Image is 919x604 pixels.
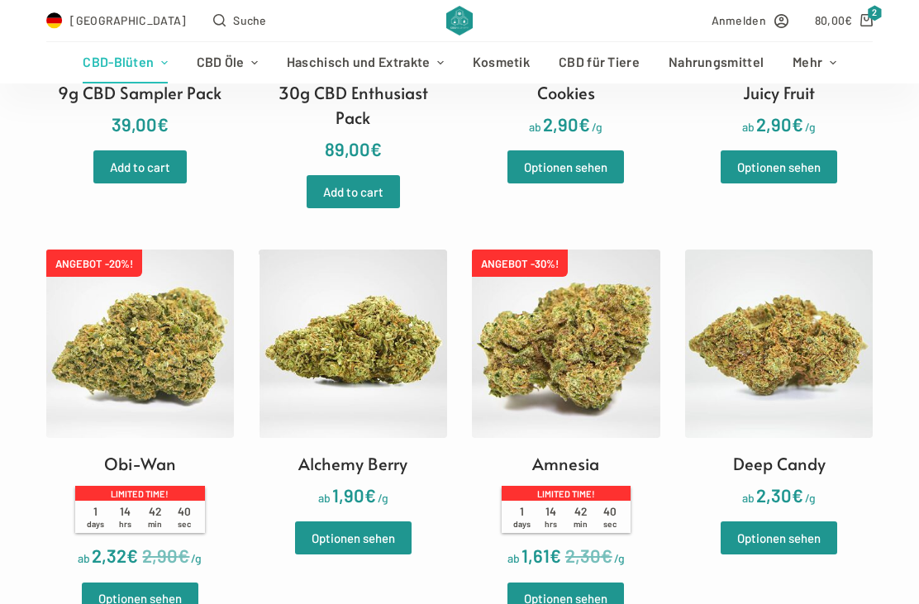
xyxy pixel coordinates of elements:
[446,6,472,36] img: CBD Alchemy
[513,519,531,529] span: days
[712,11,788,30] a: Anmelden
[169,505,199,529] span: 40
[545,42,655,83] a: CBD für Tiere
[370,138,382,159] span: €
[654,42,778,83] a: Nahrungsmittel
[142,545,189,566] bdi: 2,90
[46,250,142,277] span: ANGEBOT -20%!
[81,505,111,529] span: 1
[543,113,590,135] bdi: 2,90
[779,42,850,83] a: Mehr
[507,150,624,183] a: Wähle Optionen für „Cookies“
[756,113,803,135] bdi: 2,90
[614,551,625,565] span: /g
[566,505,596,529] span: 42
[743,80,815,105] h2: Juicy Fruit
[112,113,169,135] bdi: 39,00
[46,11,187,30] a: Select Country
[565,545,612,566] bdi: 2,30
[592,120,602,134] span: /g
[364,484,376,506] span: €
[721,150,837,183] a: Wähle Optionen für „Juicy Fruit“
[685,250,874,510] a: Deep Candy ab2,30€/g
[182,42,272,83] a: CBD Öle
[507,505,536,529] span: 1
[472,250,568,277] span: ANGEBOT -30%!
[332,484,376,506] bdi: 1,90
[805,491,816,505] span: /g
[119,519,131,529] span: hrs
[272,42,458,83] a: Haschisch und Extrakte
[521,545,561,566] bdi: 1,61
[845,13,852,27] span: €
[529,120,541,134] span: ab
[93,150,187,183] a: „9g CBD Sampler Pack“ zu deinem Warenkorb hinzufügen
[815,11,874,30] a: Shopping cart
[733,451,826,476] h2: Deep Candy
[596,505,626,529] span: 40
[148,519,162,529] span: min
[70,11,186,30] span: [GEOGRAPHIC_DATA]
[92,545,138,566] bdi: 2,32
[213,11,267,30] button: Open search form
[295,521,412,554] a: Wähle Optionen für „Alchemy Berry“
[550,545,561,566] span: €
[472,250,660,570] a: ANGEBOT -30%! Amnesia Limited time! 1days 14hrs 42min 40sec ab 1,61€/g
[805,120,816,134] span: /g
[259,80,447,130] h2: 30g CBD Enthusiast Pack
[579,113,590,135] span: €
[545,519,557,529] span: hrs
[78,551,90,565] span: ab
[126,545,138,566] span: €
[458,42,544,83] a: Kosmetik
[298,451,407,476] h2: Alchemy Berry
[792,113,803,135] span: €
[46,250,235,570] a: ANGEBOT -20%! Obi-Wan Limited time! 1days 14hrs 42min 40sec ab 2,32€/g
[756,484,803,506] bdi: 2,30
[307,175,400,208] a: „30g CBD Enthusiast Pack“ zu deinem Warenkorb hinzufügen
[58,80,221,105] h2: 9g CBD Sampler Pack
[537,80,595,105] h2: Cookies
[742,120,755,134] span: ab
[104,451,176,476] h2: Obi-Wan
[325,138,382,159] bdi: 89,00
[318,491,331,505] span: ab
[603,519,617,529] span: sec
[815,13,853,27] bdi: 80,00
[378,491,388,505] span: /g
[46,12,63,29] img: DE Flag
[233,11,267,30] span: Suche
[69,42,182,83] a: CBD-Blüten
[259,250,447,510] a: Alchemy Berry ab1,90€/g
[536,505,566,529] span: 14
[601,545,612,566] span: €
[712,11,766,30] span: Anmelden
[111,505,140,529] span: 14
[87,519,104,529] span: days
[178,545,189,566] span: €
[792,484,803,506] span: €
[574,519,588,529] span: min
[867,5,882,21] span: 2
[532,451,599,476] h2: Amnesia
[157,113,169,135] span: €
[507,551,520,565] span: ab
[140,505,169,529] span: 42
[191,551,202,565] span: /g
[75,486,204,501] p: Limited time!
[721,521,837,554] a: Wähle Optionen für „Deep Candy“
[502,486,631,501] p: Limited time!
[69,42,850,83] nav: Header-Menü
[178,519,191,529] span: sec
[742,491,755,505] span: ab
